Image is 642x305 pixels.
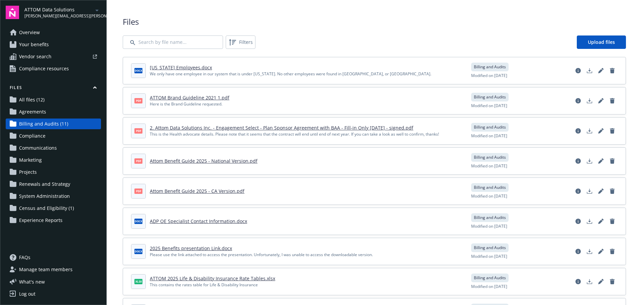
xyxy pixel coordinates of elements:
[19,63,69,74] span: Compliance resources
[573,126,583,136] a: View file details
[6,179,101,189] a: Renewals and Strategy
[19,191,70,202] span: System Administration
[6,252,101,263] a: FAQs
[471,133,507,139] span: Modified on [DATE]
[584,65,595,76] a: Download document
[239,39,253,46] span: Filters
[93,6,101,14] a: arrowDropDown
[134,68,142,73] span: docx
[24,13,93,19] span: [PERSON_NAME][EMAIL_ADDRESS][PERSON_NAME][DOMAIN_NAME]
[6,203,101,214] a: Census and Eligibility (1)
[596,65,606,76] a: Edit document
[607,65,618,76] a: Delete document
[19,167,37,177] span: Projects
[584,95,595,106] a: Download document
[19,27,40,38] span: Overview
[471,73,507,79] span: Modified on [DATE]
[150,218,247,224] a: ADP OE Specialist Contact Information.docx
[24,6,101,19] button: ATTOM Data Solutions[PERSON_NAME][EMAIL_ADDRESS][PERSON_NAME][DOMAIN_NAME]arrowDropDown
[6,39,101,50] a: Your benefits
[150,245,232,251] a: 2025 Benefits presentation Link.docx
[19,143,57,153] span: Communications
[474,245,506,251] span: Billing and Audits
[471,223,507,229] span: Modified on [DATE]
[6,143,101,153] a: Communications
[19,215,63,226] span: Experience Reports
[150,275,275,282] a: ATTOM 2025 Life & Disability Insurance Rate Tables.xlsx
[6,131,101,141] a: Compliance
[19,39,49,50] span: Your benefits
[573,276,583,287] a: View file details
[584,216,595,227] a: Download document
[573,95,583,106] a: View file details
[596,186,606,197] a: Edit document
[584,156,595,166] a: Download document
[150,188,244,194] a: Attom Benefit Guide 2025 - CA Version.pdf
[607,186,618,197] a: Delete document
[134,98,142,103] span: pdf
[6,167,101,177] a: Projects
[150,282,275,288] div: This contains the rates table for Life & Disability Insurance
[226,35,255,49] button: Filters
[150,101,229,107] div: Here is the Brand Guideline requested.
[573,186,583,197] a: View file details
[474,124,506,130] span: Billing and Audits
[19,289,35,299] div: Log out
[596,276,606,287] a: Edit document
[6,191,101,202] a: System Administration
[19,155,42,165] span: Marketing
[573,246,583,257] a: View file details
[134,279,142,284] span: xlsx
[19,51,51,62] span: Vendor search
[6,119,101,129] a: Billing and Audits (11)
[596,246,606,257] a: Edit document
[6,6,19,19] img: navigator-logo.svg
[588,39,615,45] span: Upload files
[6,27,101,38] a: Overview
[607,156,618,166] a: Delete document
[150,252,373,258] div: Please use the link attached to access the presentation. Unfortunately, I was unable to access th...
[474,64,506,70] span: Billing and Audits
[6,106,101,117] a: Agreements
[607,126,618,136] a: Delete document
[584,246,595,257] a: Download document
[150,94,229,101] a: ATTOM Brand Guideline 2021 1.pdf
[19,278,45,285] span: What ' s new
[134,219,142,224] span: docx
[471,103,507,109] span: Modified on [DATE]
[134,128,142,133] span: pdf
[474,275,506,281] span: Billing and Audits
[596,95,606,106] a: Edit document
[19,106,46,117] span: Agreements
[227,37,254,48] span: Filters
[150,125,413,131] a: 2. Attom Data Solutions Inc. - Engagement Select - Plan Sponsor Agreement with BAA - Fill-in Only...
[6,63,101,74] a: Compliance resources
[471,253,507,259] span: Modified on [DATE]
[596,156,606,166] a: Edit document
[471,284,507,290] span: Modified on [DATE]
[607,276,618,287] a: Delete document
[150,158,257,164] a: Attom Benefit Guide 2025 - National Version.pdf
[577,35,626,49] a: Upload files
[471,193,507,199] span: Modified on [DATE]
[19,119,68,129] span: Billing and Audits (11)
[584,126,595,136] a: Download document
[474,94,506,100] span: Billing and Audits
[6,94,101,105] a: All files (12)
[607,246,618,257] a: Delete document
[134,249,142,254] span: docx
[6,215,101,226] a: Experience Reports
[596,216,606,227] a: Edit document
[6,278,56,285] button: What's new
[150,71,431,77] div: We only have one employee in our system that is under [US_STATE]. No other employees were found i...
[19,264,73,275] span: Manage team members
[474,154,506,160] span: Billing and Audits
[6,264,101,275] a: Manage team members
[573,65,583,76] a: View file details
[123,16,626,27] span: Files
[19,94,44,105] span: All files (12)
[19,252,30,263] span: FAQs
[19,179,70,189] span: Renewals and Strategy
[474,184,506,190] span: Billing and Audits
[150,64,212,71] a: [US_STATE] Employees.docx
